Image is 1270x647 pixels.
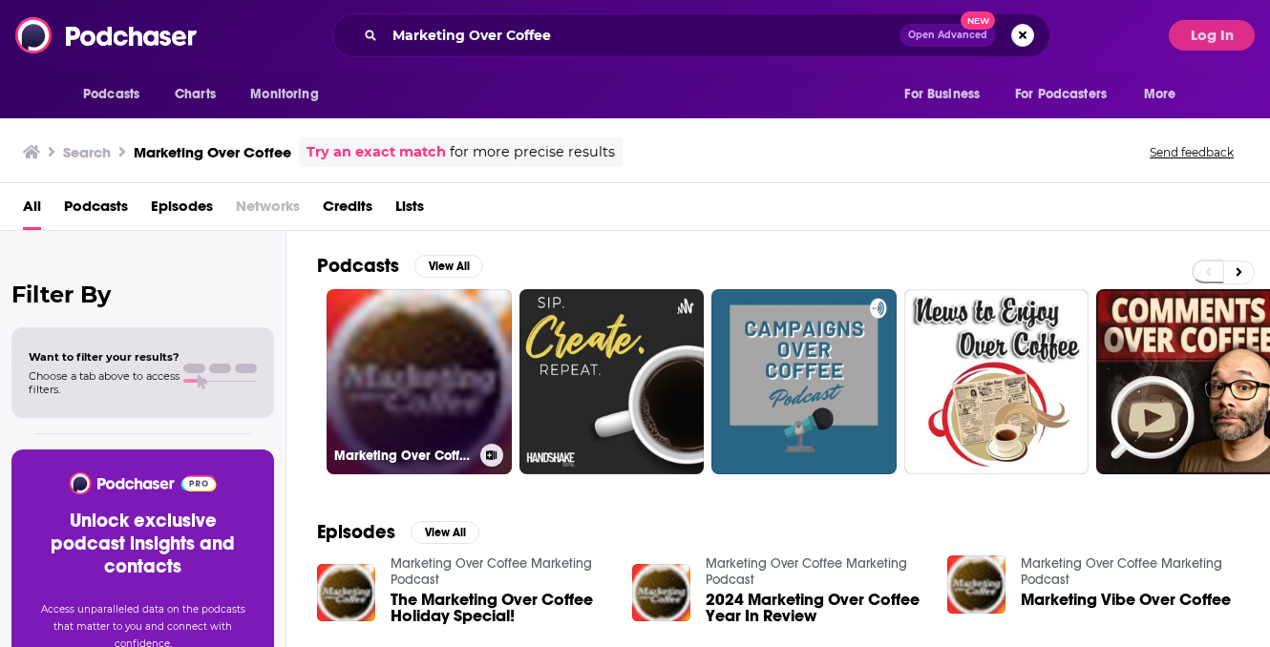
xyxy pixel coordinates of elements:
span: For Podcasters [1015,81,1107,108]
button: Send feedback [1144,144,1239,160]
button: View All [414,255,483,278]
button: open menu [1131,76,1200,113]
button: Log In [1169,20,1255,51]
a: All [23,191,41,230]
a: PodcastsView All [317,254,483,278]
a: 2024 Marketing Over Coffee Year In Review [706,592,924,624]
img: Marketing Vibe Over Coffee [947,555,1005,614]
a: Try an exact match [307,141,446,163]
span: Networks [236,191,300,230]
span: More [1144,81,1176,108]
button: open menu [237,76,343,113]
img: Podchaser - Follow, Share and Rate Podcasts [68,472,218,494]
span: Choose a tab above to access filters. [29,369,180,396]
button: View All [411,521,479,544]
span: Open Advanced [908,31,987,40]
a: Marketing Vibe Over Coffee [1021,592,1231,608]
button: Open AdvancedNew [900,24,996,47]
h3: Marketing Over Coffee Marketing Podcast [334,448,473,464]
a: Lists [395,191,424,230]
h2: Podcasts [317,254,399,278]
a: Marketing Over Coffee Marketing Podcast [327,289,512,474]
span: Want to filter your results? [29,350,180,364]
span: Charts [175,81,216,108]
img: 2024 Marketing Over Coffee Year In Review [632,564,690,622]
a: Podcasts [64,191,128,230]
a: Episodes [151,191,213,230]
a: Marketing Over Coffee Marketing Podcast [706,555,907,588]
h2: Filter By [11,281,274,308]
a: Charts [162,76,227,113]
span: for more precise results [450,141,615,163]
input: Search podcasts, credits, & more... [385,20,900,51]
button: open menu [891,76,1004,113]
a: EpisodesView All [317,520,479,544]
span: New [961,11,995,30]
a: Marketing Over Coffee Marketing Podcast [391,555,592,588]
img: The Marketing Over Coffee Holiday Special! [317,564,375,622]
span: Podcasts [83,81,139,108]
h2: Episodes [317,520,395,544]
a: Credits [323,191,372,230]
img: Podchaser - Follow, Share and Rate Podcasts [15,17,199,53]
button: open menu [1003,76,1134,113]
span: Monitoring [250,81,318,108]
div: Search podcasts, credits, & more... [332,13,1050,57]
h3: Unlock exclusive podcast insights and contacts [34,510,251,578]
a: The Marketing Over Coffee Holiday Special! [391,592,609,624]
span: For Business [904,81,980,108]
button: open menu [70,76,164,113]
h3: Search [63,143,111,161]
a: Marketing Over Coffee Marketing Podcast [1021,555,1222,588]
h3: Marketing Over Coffee [134,143,291,161]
